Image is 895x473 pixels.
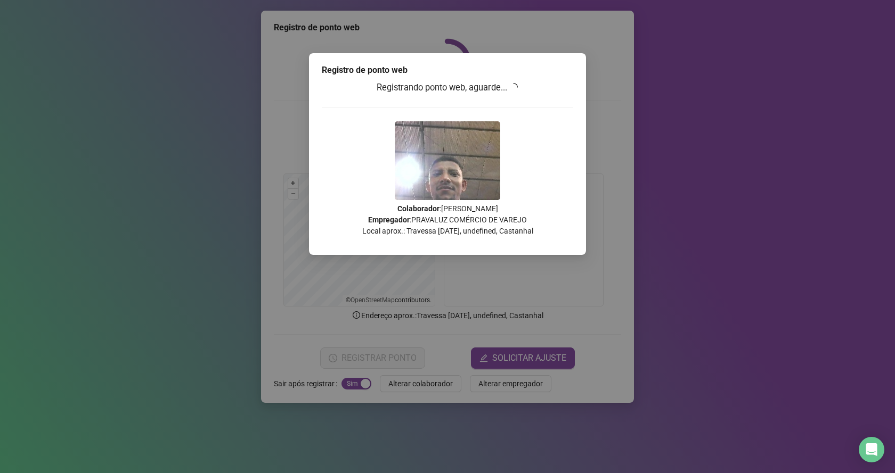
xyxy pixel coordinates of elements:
[509,83,518,92] span: loading
[322,81,573,95] h3: Registrando ponto web, aguarde...
[322,203,573,237] p: : [PERSON_NAME] : PRAVALUZ COMÉRCIO DE VAREJO Local aprox.: Travessa [DATE], undefined, Castanhal
[368,215,410,224] strong: Empregador
[859,437,884,462] div: Open Intercom Messenger
[397,204,440,213] strong: Colaborador
[322,64,573,77] div: Registro de ponto web
[395,121,500,200] img: 2Q==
